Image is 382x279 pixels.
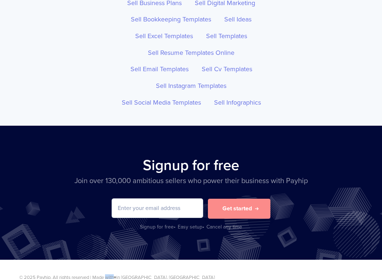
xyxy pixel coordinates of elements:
a: Sell Instagram Templates [150,78,232,94]
p: Join over 130,000 ambitious sellers who power their business with Payhip [19,176,363,186]
span: • [174,224,176,230]
span: • [202,224,204,230]
h2: Signup for free [19,155,363,176]
div: Signup for free [140,223,176,231]
a: Sell Resume Templates Online [142,45,240,61]
input: Enter your email address [112,199,203,218]
a: Sell Ideas [219,11,257,28]
a: Sell Bookkeeping Templates [125,11,217,28]
div: Cancel any time [206,223,242,231]
a: Sell Infographics [209,94,266,111]
a: Sell Email Templates [125,61,194,78]
a: Sell Templates [201,28,253,45]
a: Sell Social Media Templates [116,94,206,111]
a: Sell Cv Templates [196,61,258,78]
button: Get started [208,199,270,219]
a: Sell Excel Templates [130,28,198,45]
div: Easy setup [178,223,205,231]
